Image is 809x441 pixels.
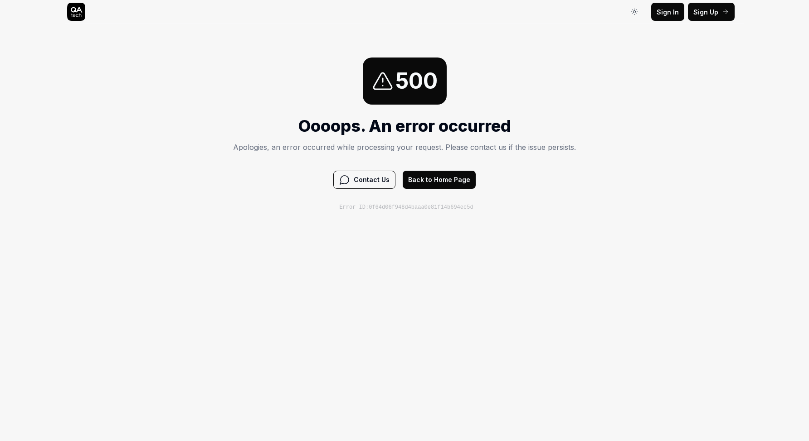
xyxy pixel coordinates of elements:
div: Click to Copy [229,189,572,211]
span: Sign Up [693,7,718,17]
h1: Oooops. An error occurred [233,114,576,138]
button: Sign Up [688,3,735,21]
span: 500 [395,65,438,97]
div: Error ID: 0f64d06f948d4baaa0e81f14b694ec5d [339,203,473,211]
button: Contact Us [333,171,395,189]
button: Back to Home Page [403,171,476,189]
p: Apologies, an error occurred while processing your request. Please contact us if the issue persists. [233,142,576,153]
button: Sign In [651,3,684,21]
span: Sign In [657,7,679,17]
